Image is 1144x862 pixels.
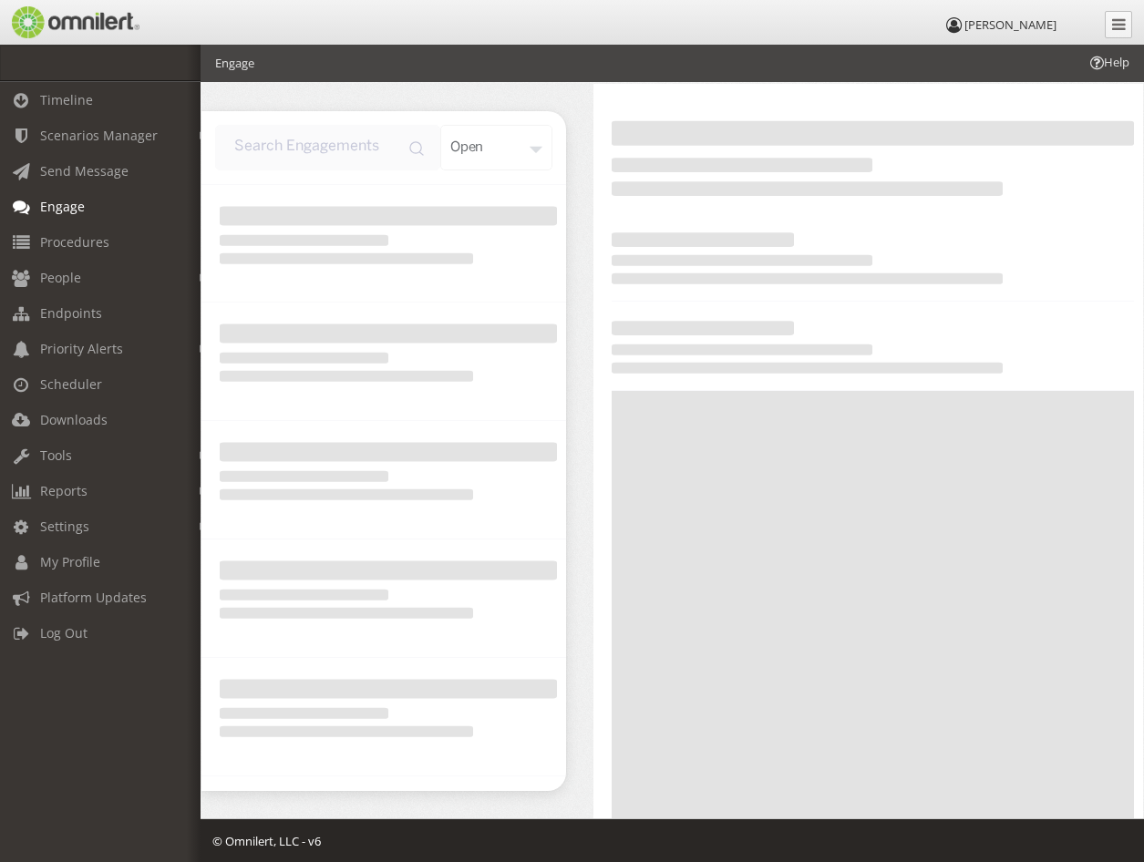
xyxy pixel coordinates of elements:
span: People [40,269,81,286]
span: Send Message [40,162,129,180]
input: input [215,125,440,170]
span: Procedures [40,233,109,251]
span: Settings [40,518,89,535]
span: Endpoints [40,304,102,322]
span: Tools [40,446,72,464]
span: © Omnilert, LLC - v6 [212,833,321,849]
span: Reports [40,482,88,499]
img: Omnilert [9,6,139,38]
span: Priority Alerts [40,340,123,357]
span: Platform Updates [40,589,147,606]
span: Help [1087,54,1129,71]
span: Scenarios Manager [40,127,158,144]
span: Log Out [40,624,88,641]
div: open [440,125,552,170]
span: Downloads [40,411,108,428]
span: [PERSON_NAME] [964,16,1056,33]
a: Collapse Menu [1105,11,1132,38]
span: Scheduler [40,375,102,393]
li: Engage [215,55,254,72]
span: Timeline [40,91,93,108]
span: My Profile [40,553,100,570]
span: Engage [40,198,85,215]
